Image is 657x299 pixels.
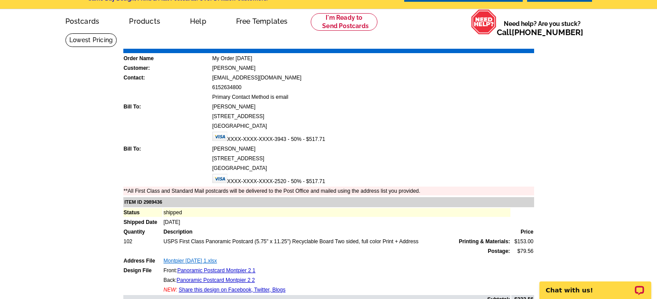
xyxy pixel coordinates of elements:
a: Postcards [51,10,114,31]
td: Description [163,227,511,236]
td: Bill To: [123,102,211,111]
td: Back: [163,276,511,285]
a: Share this design on Facebook, Twitter, Blogs [179,287,285,293]
a: Free Templates [222,10,302,31]
td: **All First Class and Standard Mail postcards will be delivered to the Post Office and mailed usi... [123,187,534,195]
td: Shipped Date [123,218,162,227]
td: Customer: [123,64,211,72]
td: Front: [163,266,511,275]
a: Help [176,10,220,31]
strong: Postage: [488,248,510,254]
td: $153.00 [511,237,534,246]
img: visa.gif [212,174,227,183]
td: shipped [163,208,511,217]
td: Status [123,208,162,217]
a: Products [115,10,174,31]
a: [PHONE_NUMBER] [512,28,583,37]
td: Price [511,227,534,236]
td: Primary Contact Method is email [212,93,534,101]
td: [EMAIL_ADDRESS][DOMAIN_NAME] [212,73,534,82]
td: [STREET_ADDRESS] [212,154,534,163]
td: [GEOGRAPHIC_DATA] [212,122,534,130]
span: Call [497,28,583,37]
td: USPS First Class Panoramic Postcard (5.75" x 11.25") Recyclable Board Two sided, full color Print... [163,237,511,246]
a: Montpier [DATE] 1.xlsx [164,258,217,264]
span: Printing & Materials: [459,238,510,245]
td: My Order [DATE] [212,54,534,63]
td: 102 [123,237,162,246]
td: ITEM ID 2989436 [123,197,534,207]
td: $79.56 [511,247,534,256]
span: Need help? Are you stuck? [497,19,588,37]
td: [PERSON_NAME] [212,102,534,111]
td: 6152634800 [212,83,534,92]
td: Design File [123,266,162,275]
td: Order Name [123,54,211,63]
td: XXXX-XXXX-XXXX-3943 - 50% - $517.71 [212,131,534,144]
td: [PERSON_NAME] [212,144,534,153]
a: Panoramic Postcard Montpier 2 2 [177,277,255,283]
td: [PERSON_NAME] [212,64,534,72]
td: Quantity [123,227,162,236]
td: Address File [123,256,162,265]
span: NEW: [164,287,177,293]
td: XXXX-XXXX-XXXX-2520 - 50% - $517.71 [212,173,534,186]
img: visa.gif [212,132,227,141]
td: Contact: [123,73,211,82]
a: Panoramic Postcard Montpier 2 1 [177,267,255,274]
iframe: LiveChat chat widget [534,271,657,299]
td: [DATE] [163,218,511,227]
td: [STREET_ADDRESS] [212,112,534,121]
td: Bill To: [123,144,211,153]
td: [GEOGRAPHIC_DATA] [212,164,534,173]
img: help [471,9,497,35]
